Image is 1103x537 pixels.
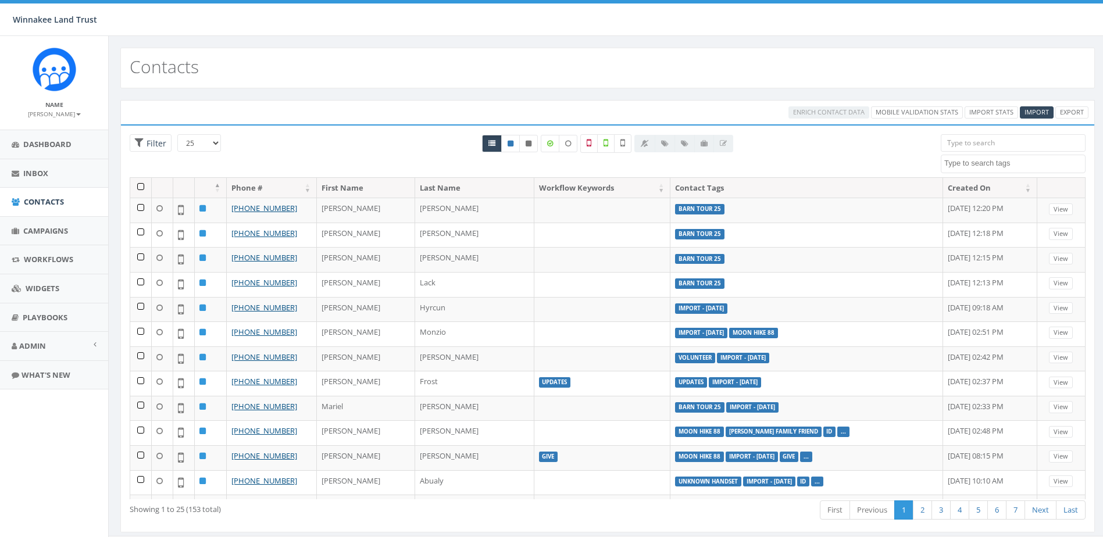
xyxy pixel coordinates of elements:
span: Workflows [24,254,73,264]
label: Not a Mobile [580,134,598,153]
td: [DATE] 02:33 PM [943,396,1037,421]
td: [PERSON_NAME] [415,420,534,445]
label: ID [797,477,810,487]
label: [PERSON_NAME] Family Friend [726,427,822,437]
span: Dashboard [23,139,72,149]
a: View [1049,426,1073,438]
td: Lack [415,272,534,297]
a: Next [1025,500,1056,520]
a: [PHONE_NUMBER] [231,327,297,337]
a: 2 [913,500,932,520]
a: 1 [894,500,913,520]
a: View [1049,228,1073,240]
a: First [820,500,850,520]
a: [PHONE_NUMBER] [231,203,297,213]
a: Opted Out [519,135,538,152]
a: [PHONE_NUMBER] [231,450,297,461]
td: [PERSON_NAME] [317,321,415,346]
td: [DATE] 09:18 AM [943,297,1037,322]
td: [DATE] 02:48 PM [943,420,1037,445]
span: CSV files only [1025,108,1049,116]
label: Validated [597,134,615,153]
input: Type to search [941,134,1086,152]
label: Moon Hike 88 [675,427,724,437]
a: View [1049,450,1073,463]
textarea: Search [944,158,1085,169]
td: Monzio [415,321,534,346]
td: [PERSON_NAME] [415,198,534,223]
a: View [1049,203,1073,216]
th: Created On: activate to sort column ascending [943,178,1037,198]
label: Barn Tour 25 [675,402,724,413]
label: ID [823,427,836,437]
a: [PHONE_NUMBER] [231,228,297,238]
td: [DATE] 12:18 PM [943,223,1037,248]
td: [PERSON_NAME] [317,247,415,272]
a: View [1049,352,1073,364]
label: Import - [DATE] [743,477,795,487]
a: Mobile Validation Stats [871,106,963,119]
a: [PERSON_NAME] [28,108,81,119]
a: [PHONE_NUMBER] [231,352,297,362]
span: Admin [19,341,46,351]
span: Filter [144,138,166,149]
th: Contact Tags [670,178,943,198]
h2: Contacts [130,57,199,76]
th: First Name [317,178,415,198]
a: View [1049,475,1073,488]
span: Inbox [23,168,48,178]
span: Contacts [24,196,64,207]
a: All contacts [482,135,502,152]
label: Data not Enriched [559,135,577,152]
td: [PERSON_NAME] [415,223,534,248]
td: [DATE] 08:15 PM [943,445,1037,470]
a: 6 [987,500,1006,520]
td: [PERSON_NAME] [317,272,415,297]
small: [PERSON_NAME] [28,110,81,118]
td: [PERSON_NAME] [317,346,415,371]
a: Import Stats [965,106,1018,119]
td: [DATE] 02:51 PM [943,321,1037,346]
span: Winnakee Land Trust [13,14,97,25]
small: Name [45,101,63,109]
td: [DATE] 02:42 PM [943,346,1037,371]
a: View [1049,377,1073,389]
a: 7 [1006,500,1025,520]
a: [PHONE_NUMBER] [231,277,297,288]
label: Updates [539,377,571,388]
span: Advance Filter [130,134,172,152]
label: Give [780,452,799,462]
i: This phone number is subscribed and will receive texts. [508,140,513,147]
label: Import - [DATE] [675,303,727,314]
a: [PHONE_NUMBER] [231,475,297,486]
a: ... [841,428,846,435]
span: Campaigns [23,225,68,236]
a: Import [1020,106,1054,119]
td: Frost [415,371,534,396]
td: Abualy [415,470,534,495]
div: Showing 1 to 25 (153 total) [130,499,518,515]
td: [PERSON_NAME] [317,445,415,470]
td: [DATE] 02:37 PM [943,371,1037,396]
td: [DATE] 10:10 AM [943,470,1037,495]
td: [PERSON_NAME] [415,396,534,421]
td: [DATE] 10:05 AM [943,495,1037,520]
td: [DATE] 12:20 PM [943,198,1037,223]
th: Phone #: activate to sort column ascending [227,178,317,198]
span: Widgets [26,283,59,293]
label: Moon Hike 88 [729,328,778,338]
label: volunteer [675,353,715,363]
label: Import - [DATE] [675,328,727,338]
td: [DATE] 12:15 PM [943,247,1037,272]
a: [PHONE_NUMBER] [231,401,297,411]
a: ... [804,453,809,460]
td: [PERSON_NAME] [317,198,415,223]
i: This phone number is unsubscribed and has opted-out of all texts. [526,140,531,147]
a: [PHONE_NUMBER] [231,302,297,313]
td: [PERSON_NAME] [415,445,534,470]
label: Give [539,452,558,462]
label: Barn Tour 25 [675,229,724,239]
label: Barn Tour 25 [675,278,724,289]
td: [PERSON_NAME] [317,223,415,248]
a: [PHONE_NUMBER] [231,376,297,386]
